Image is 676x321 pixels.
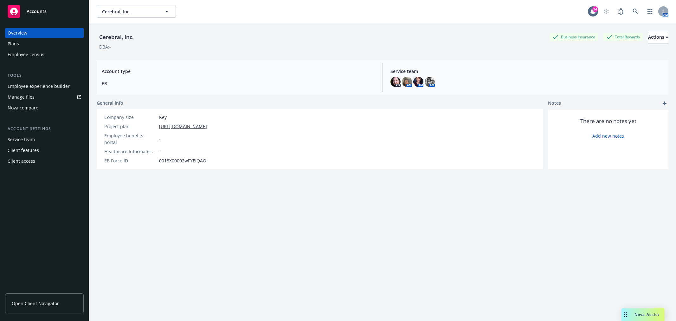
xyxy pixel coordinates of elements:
div: Healthcare Informatics [104,148,157,155]
div: EB Force ID [104,157,157,164]
div: 14 [592,6,598,12]
div: Total Rewards [603,33,643,41]
a: Service team [5,134,84,145]
div: Nova compare [8,103,38,113]
a: Employee census [5,49,84,60]
div: Company size [104,114,157,121]
img: photo [390,77,401,87]
a: Start snowing [600,5,613,18]
div: Employee census [8,49,44,60]
div: Manage files [8,92,35,102]
div: Cerebral, Inc. [97,33,136,41]
a: Plans [5,39,84,49]
span: EB [102,80,375,87]
a: Accounts [5,3,84,20]
div: Client access [8,156,35,166]
div: Client features [8,145,39,155]
div: Business Insurance [550,33,598,41]
div: Overview [8,28,27,38]
span: General info [97,100,123,106]
button: Nova Assist [621,308,665,321]
div: Employee benefits portal [104,132,157,146]
span: Accounts [27,9,47,14]
a: Client access [5,156,84,166]
div: Drag to move [621,308,629,321]
img: photo [425,77,435,87]
a: Manage files [5,92,84,102]
div: Account settings [5,126,84,132]
a: add [661,100,668,107]
div: Employee experience builder [8,81,70,91]
div: Tools [5,72,84,79]
img: photo [413,77,423,87]
span: - [159,136,161,142]
a: Client features [5,145,84,155]
a: Switch app [644,5,656,18]
button: Cerebral, Inc. [97,5,176,18]
span: Account type [102,68,375,75]
div: DBA: - [99,43,111,50]
span: There are no notes yet [580,117,636,125]
span: Service team [390,68,664,75]
a: Report a Bug [615,5,627,18]
span: Cerebral, Inc. [102,8,157,15]
a: Search [629,5,642,18]
img: photo [402,77,412,87]
span: Key [159,114,167,121]
a: [URL][DOMAIN_NAME] [159,123,207,130]
span: - [159,148,161,155]
span: Nova Assist [634,312,660,317]
div: Project plan [104,123,157,130]
span: Notes [548,100,561,107]
div: Plans [8,39,19,49]
a: Add new notes [592,133,624,139]
a: Employee experience builder [5,81,84,91]
button: Actions [648,31,668,43]
a: Overview [5,28,84,38]
a: Nova compare [5,103,84,113]
span: 0018X00002wFYEiQAO [159,157,206,164]
span: Open Client Navigator [12,300,59,307]
div: Service team [8,134,35,145]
